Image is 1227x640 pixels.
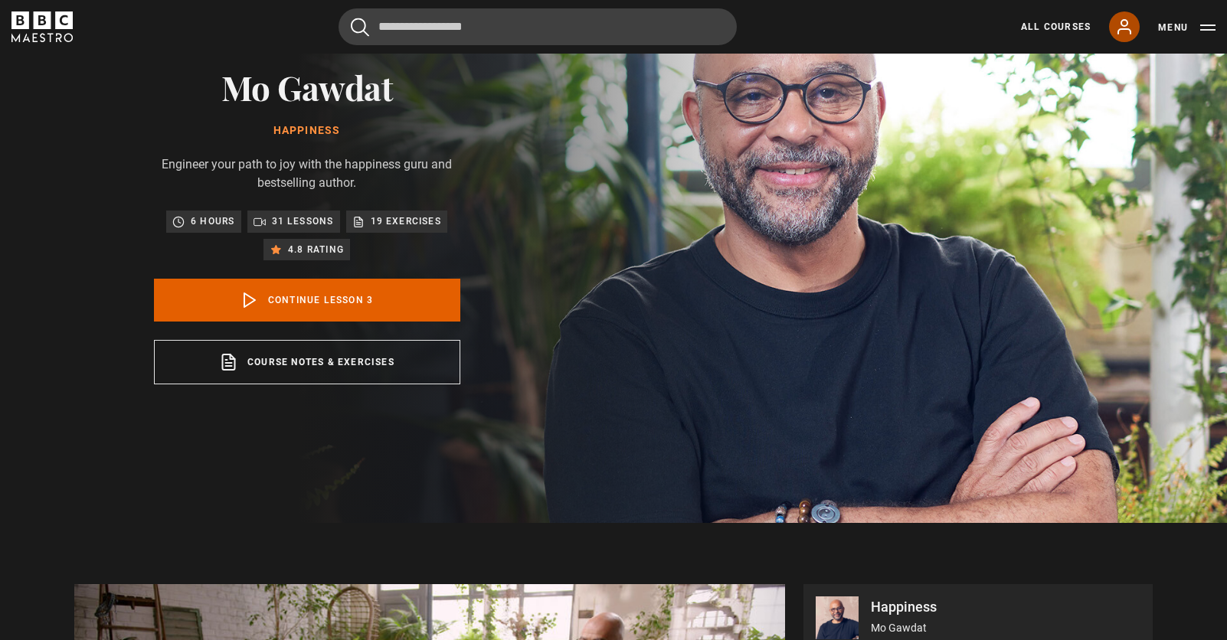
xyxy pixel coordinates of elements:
svg: BBC Maestro [11,11,73,42]
input: Search [339,8,737,45]
p: 4.8 rating [288,242,344,257]
p: 31 lessons [272,214,334,229]
a: Course notes & exercises [154,340,460,384]
h2: Mo Gawdat [154,67,460,106]
button: Submit the search query [351,18,369,37]
p: Happiness [871,600,1140,614]
p: Engineer your path to joy with the happiness guru and bestselling author. [154,155,460,192]
p: 19 exercises [371,214,441,229]
p: Mo Gawdat [871,620,1140,636]
button: Toggle navigation [1158,20,1216,35]
p: 6 hours [191,214,234,229]
a: Continue lesson 3 [154,279,460,322]
h1: Happiness [154,125,460,137]
a: All Courses [1021,20,1091,34]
